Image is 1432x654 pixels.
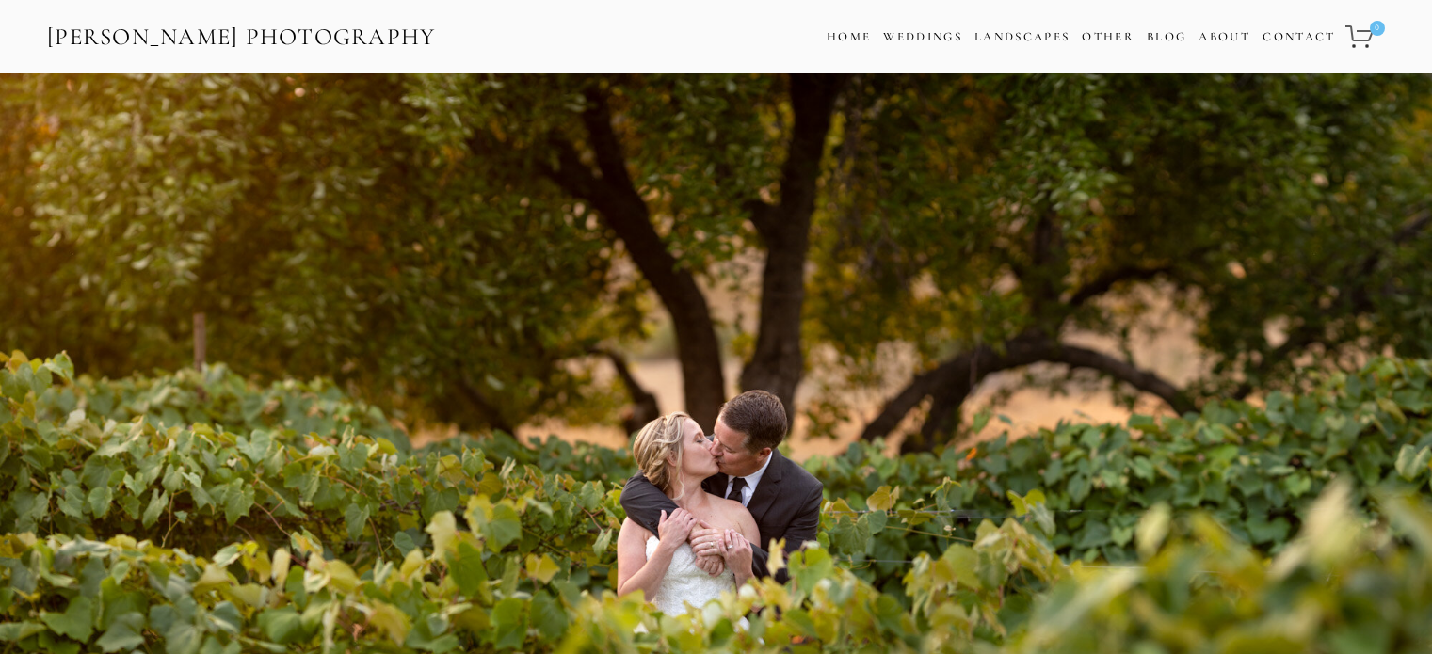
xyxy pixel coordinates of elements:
[1082,29,1134,44] a: Other
[883,29,962,44] a: Weddings
[1147,24,1186,51] a: Blog
[974,29,1070,44] a: Landscapes
[1370,21,1385,36] span: 0
[1343,14,1387,59] a: 0 items in cart
[1263,24,1335,51] a: Contact
[827,24,871,51] a: Home
[45,16,438,58] a: [PERSON_NAME] Photography
[1199,24,1250,51] a: About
